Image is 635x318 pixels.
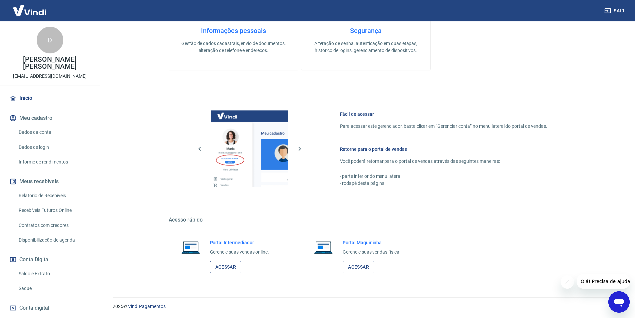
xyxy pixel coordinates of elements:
h6: Fácil de acessar [340,111,547,117]
a: Disponibilização de agenda [16,233,92,247]
a: Acessar [343,261,374,273]
h4: Informações pessoais [180,27,287,35]
span: Conta digital [19,303,49,313]
iframe: Fechar mensagem [561,275,574,289]
img: Imagem da dashboard mostrando o botão de gerenciar conta na sidebar no lado esquerdo [211,110,288,187]
div: D [37,27,63,53]
iframe: Mensagem da empresa [577,274,630,289]
p: Gerencie suas vendas física. [343,249,401,256]
a: Informe de rendimentos [16,155,92,169]
a: Relatório de Recebíveis [16,189,92,203]
a: Dados de login [16,140,92,154]
a: Dados da conta [16,125,92,139]
p: Alteração de senha, autenticação em duas etapas, histórico de logins, gerenciamento de dispositivos. [312,40,420,54]
a: Saldo e Extrato [16,267,92,281]
button: Conta Digital [8,252,92,267]
h4: Segurança [312,27,420,35]
a: Início [8,91,92,105]
h6: Retorne para o portal de vendas [340,146,547,152]
p: [PERSON_NAME] [PERSON_NAME] [5,56,94,70]
p: - rodapé desta página [340,180,547,187]
p: Gerencie suas vendas online. [210,249,269,256]
a: Acessar [210,261,242,273]
p: Gestão de dados cadastrais, envio de documentos, alteração de telefone e endereços. [180,40,287,54]
p: - parte inferior do menu lateral [340,173,547,180]
img: Imagem de um notebook aberto [309,239,337,255]
a: Contratos com credores [16,219,92,232]
span: Olá! Precisa de ajuda? [4,5,56,10]
p: Para acessar este gerenciador, basta clicar em “Gerenciar conta” no menu lateral do portal de ven... [340,123,547,130]
button: Meus recebíveis [8,174,92,189]
button: Sair [603,5,627,17]
a: Saque [16,282,92,295]
p: [EMAIL_ADDRESS][DOMAIN_NAME] [13,73,87,80]
p: 2025 © [113,303,619,310]
h6: Portal Maquininha [343,239,401,246]
a: Vindi Pagamentos [128,304,166,309]
h6: Portal Intermediador [210,239,269,246]
iframe: Botão para abrir a janela de mensagens [608,291,630,313]
p: Você poderá retornar para o portal de vendas através das seguintes maneiras: [340,158,547,165]
button: Meu cadastro [8,111,92,125]
a: Conta digital [8,301,92,315]
a: Recebíveis Futuros Online [16,204,92,217]
h5: Acesso rápido [169,217,563,223]
img: Vindi [8,0,51,21]
img: Imagem de um notebook aberto [177,239,205,255]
